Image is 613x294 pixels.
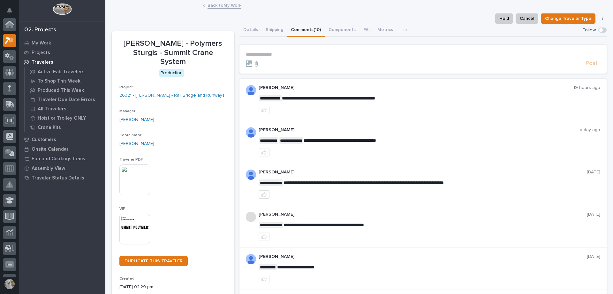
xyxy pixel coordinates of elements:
button: Notifications [3,4,16,17]
a: Crane Kits [25,123,105,132]
a: DUPLICATE THIS TRAVELER [119,256,188,266]
button: like this post [259,190,269,199]
button: Change Traveler Type [541,13,595,24]
p: [DATE] [587,212,600,217]
p: Crane Kits [38,125,61,131]
a: Traveler Status Details [19,173,105,183]
a: To Shop This Week [25,76,105,85]
p: Traveler Status Details [32,175,84,181]
a: Active Fab Travelers [25,67,105,76]
p: Traveler Due Date Errors [38,97,95,103]
span: Manager [119,109,135,113]
p: Follow [583,28,596,33]
span: Hold [499,15,509,22]
span: Coordinator [119,133,141,137]
p: All Travelers [38,106,66,112]
button: like this post [259,275,269,283]
p: [PERSON_NAME] [259,127,580,133]
p: Active Fab Travelers [38,69,85,75]
p: [DATE] [587,170,600,175]
p: 19 hours ago [573,85,600,91]
a: Hoist or Trolley ONLY [25,114,105,123]
span: DUPLICATE THIS TRAVELER [125,259,183,263]
span: Cancel [520,15,534,22]
img: AFdZucrzKcpQKH9jC-cfEsAZSAlTzo7yxz5Vk-WBr5XOv8fk2o2SBDui5wJFEtGkd79H79_oczbMRVxsFnQCrP5Je6bcu5vP_... [246,127,256,138]
img: AOh14GjpcA6ydKGAvwfezp8OhN30Q3_1BHk5lQOeczEvCIoEuGETHm2tT-JUDAHyqffuBe4ae2BInEDZwLlH3tcCd_oYlV_i4... [246,170,256,180]
button: Comments (10) [287,24,325,37]
button: like this post [259,233,269,241]
div: Notifications [8,8,16,18]
p: Customers [32,137,56,143]
button: Post [583,60,600,67]
p: [DATE] [587,254,600,259]
a: My Work [19,38,105,48]
p: [PERSON_NAME] - Polymers Sturgis - Summit Crane System [119,39,227,67]
button: Details [239,24,262,37]
button: Shipping [262,24,287,37]
a: 26321 - [PERSON_NAME] - Rail Bridge and Runways [119,92,224,99]
p: Projects [32,50,50,56]
span: Post [586,60,598,67]
a: Back toMy Work [208,1,241,9]
div: Production [159,69,184,77]
button: Components [325,24,359,37]
p: Hoist or Trolley ONLY [38,115,86,121]
p: [PERSON_NAME] [259,85,574,91]
a: Projects [19,48,105,57]
button: like this post [259,148,269,156]
button: like this post [259,106,269,114]
a: Onsite Calendar [19,144,105,154]
p: [PERSON_NAME] [259,170,587,175]
a: Travelers [19,57,105,67]
a: Produced This Week [25,86,105,95]
p: a day ago [580,127,600,133]
a: Fab and Coatings Items [19,154,105,163]
a: Assembly View [19,163,105,173]
a: Traveler Due Date Errors [25,95,105,104]
p: Assembly View [32,166,65,171]
span: Traveler PDF [119,158,143,162]
span: Project [119,85,133,89]
p: [PERSON_NAME] [259,254,587,259]
button: Hold [495,13,513,24]
p: [PERSON_NAME] [259,212,587,217]
button: Metrics [374,24,397,37]
p: To Shop This Week [38,78,80,84]
p: My Work [32,40,51,46]
button: Cancel [516,13,538,24]
p: Onsite Calendar [32,147,69,152]
a: [PERSON_NAME] [119,116,154,123]
a: [PERSON_NAME] [119,140,154,147]
button: FAI [359,24,374,37]
span: Change Traveler Type [545,15,591,22]
span: Created [119,277,134,281]
img: ALV-UjW1D-ML-FnCt4FgU8x4S79KJqwX3TQHk7UYGtoy9jV5yY8fpjVEvRQNbvDwvk-GQ6vc8cB5lOH07uFCwEYx9Ysx_wxRe... [246,85,256,95]
a: All Travelers [25,104,105,113]
p: Fab and Coatings Items [32,156,85,162]
img: ALV-UjW1D-ML-FnCt4FgU8x4S79KJqwX3TQHk7UYGtoy9jV5yY8fpjVEvRQNbvDwvk-GQ6vc8cB5lOH07uFCwEYx9Ysx_wxRe... [246,254,256,264]
button: users-avatar [3,277,16,291]
p: [DATE] 02:29 pm [119,284,227,290]
a: Customers [19,135,105,144]
p: Travelers [32,60,53,65]
span: VIP [119,207,125,211]
div: 02. Projects [24,27,56,34]
p: Produced This Week [38,88,84,93]
img: Workspace Logo [53,3,72,15]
